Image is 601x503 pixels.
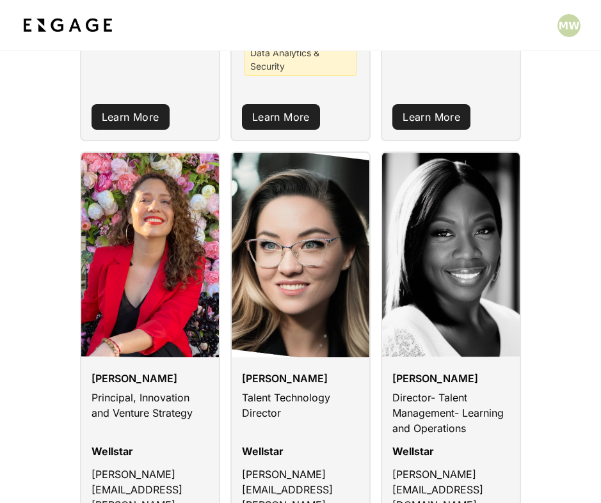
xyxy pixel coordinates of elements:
a: Learn More [242,104,320,130]
p: Talent Technology Director [242,390,359,428]
img: bdf1fb74-1727-4ba0-a5bd-bc74ae9fc70b.jpeg [20,14,115,37]
a: Learn More [92,104,170,130]
span: Data Analytics & Security [250,47,319,72]
h3: [PERSON_NAME] [392,373,478,390]
img: Profile picture of Michael Wood [557,14,581,37]
p: Principal, Innovation and Venture Strategy [92,390,209,428]
a: Learn More [392,104,470,130]
p: Director- Talent Management- Learning and Operations [392,390,509,444]
p: Wellstar [242,444,284,467]
h3: [PERSON_NAME] [242,373,328,390]
p: Wellstar [92,444,133,467]
p: Wellstar [392,444,434,467]
button: Open profile menu [557,14,581,37]
h3: [PERSON_NAME] [92,373,177,390]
